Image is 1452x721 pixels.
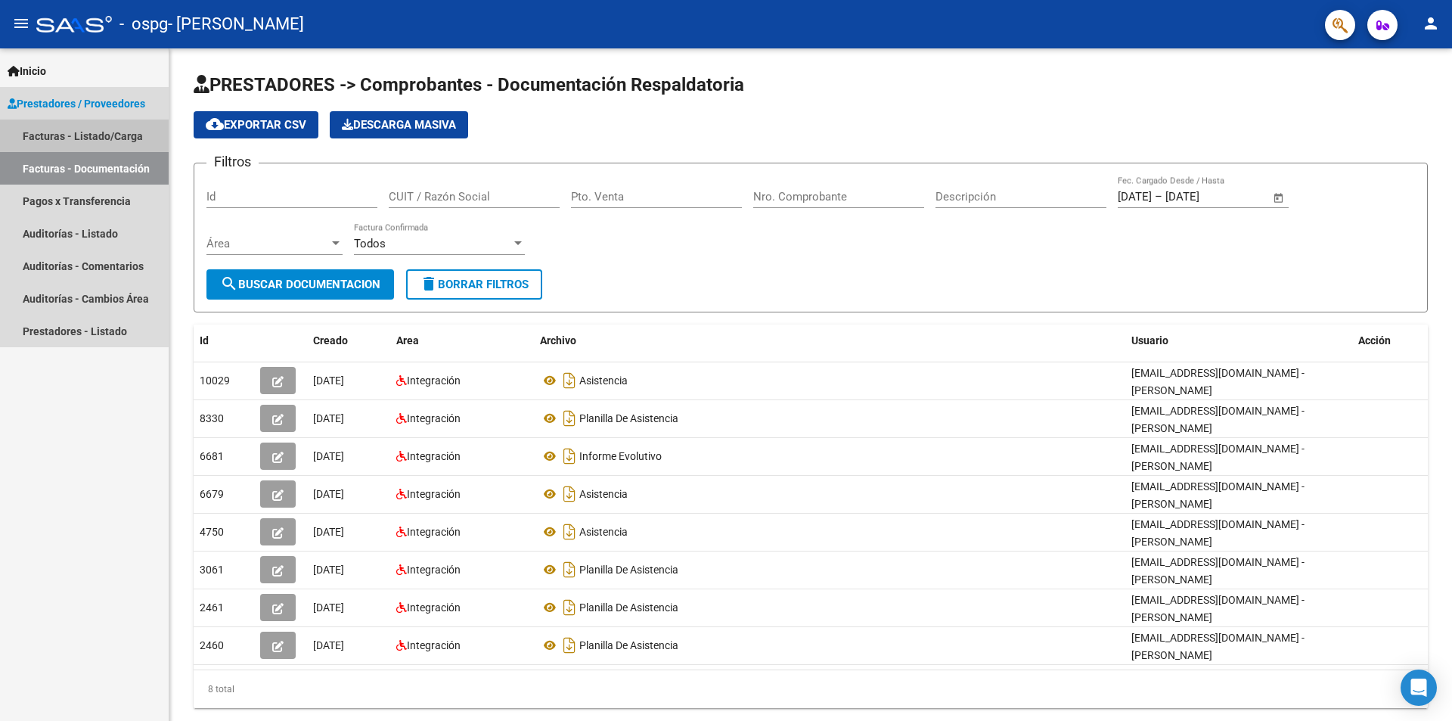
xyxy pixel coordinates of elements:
span: [EMAIL_ADDRESS][DOMAIN_NAME] - [PERSON_NAME] [1131,405,1305,434]
mat-icon: person [1422,14,1440,33]
span: – [1155,190,1162,204]
span: 6679 [200,488,224,500]
span: Asistencia [579,488,628,500]
i: Descargar documento [560,444,579,468]
span: Descarga Masiva [342,118,456,132]
datatable-header-cell: Id [194,325,254,357]
div: Open Intercom Messenger [1401,670,1437,706]
span: Archivo [540,334,576,347]
span: [DATE] [313,601,344,614]
span: [EMAIL_ADDRESS][DOMAIN_NAME] - [PERSON_NAME] [1131,556,1305,586]
span: [DATE] [313,564,344,576]
span: Buscar Documentacion [220,278,380,291]
i: Descargar documento [560,633,579,657]
span: Planilla De Asistencia [579,564,678,576]
datatable-header-cell: Area [390,325,534,357]
span: Prestadores / Proveedores [8,95,145,112]
span: [DATE] [313,639,344,651]
button: Descarga Masiva [330,111,468,138]
input: Fecha inicio [1118,190,1152,204]
span: [EMAIL_ADDRESS][DOMAIN_NAME] - [PERSON_NAME] [1131,518,1305,548]
mat-icon: menu [12,14,30,33]
span: Integración [407,412,461,424]
span: [DATE] [313,450,344,462]
span: [DATE] [313,488,344,500]
span: [DATE] [313,526,344,538]
span: Asistencia [579,374,628,387]
i: Descargar documento [560,406,579,430]
span: Integración [407,488,461,500]
span: Planilla De Asistencia [579,412,678,424]
mat-icon: search [220,275,238,293]
span: 2461 [200,601,224,614]
datatable-header-cell: Archivo [534,325,1125,357]
span: Id [200,334,209,347]
span: Planilla De Asistencia [579,639,678,651]
span: - ospg [119,8,168,41]
button: Open calendar [1270,189,1288,207]
span: Integración [407,374,461,387]
input: Fecha fin [1165,190,1239,204]
span: Integración [407,564,461,576]
span: Informe Evolutivo [579,450,662,462]
span: [EMAIL_ADDRESS][DOMAIN_NAME] - [PERSON_NAME] [1131,594,1305,623]
span: - [PERSON_NAME] [168,8,304,41]
span: [EMAIL_ADDRESS][DOMAIN_NAME] - [PERSON_NAME] [1131,443,1305,472]
datatable-header-cell: Creado [307,325,390,357]
button: Exportar CSV [194,111,318,138]
span: Integración [407,526,461,538]
datatable-header-cell: Usuario [1125,325,1352,357]
i: Descargar documento [560,558,579,582]
span: Acción [1358,334,1391,347]
mat-icon: delete [420,275,438,293]
span: [EMAIL_ADDRESS][DOMAIN_NAME] - [PERSON_NAME] [1131,367,1305,396]
span: Todos [354,237,386,250]
i: Descargar documento [560,520,579,544]
span: Exportar CSV [206,118,306,132]
button: Buscar Documentacion [206,269,394,300]
h3: Filtros [206,151,259,172]
i: Descargar documento [560,595,579,620]
span: Integración [407,601,461,614]
span: [DATE] [313,374,344,387]
span: 3061 [200,564,224,576]
span: Área [206,237,329,250]
span: 10029 [200,374,230,387]
span: Usuario [1131,334,1168,347]
div: 8 total [194,670,1428,708]
i: Descargar documento [560,482,579,506]
button: Borrar Filtros [406,269,542,300]
span: Borrar Filtros [420,278,529,291]
span: Integración [407,639,461,651]
span: Creado [313,334,348,347]
span: [EMAIL_ADDRESS][DOMAIN_NAME] - [PERSON_NAME] [1131,480,1305,510]
datatable-header-cell: Acción [1352,325,1428,357]
span: Area [396,334,419,347]
span: 4750 [200,526,224,538]
span: Integración [407,450,461,462]
span: Asistencia [579,526,628,538]
span: PRESTADORES -> Comprobantes - Documentación Respaldatoria [194,74,744,95]
span: 8330 [200,412,224,424]
span: [DATE] [313,412,344,424]
span: 6681 [200,450,224,462]
i: Descargar documento [560,368,579,393]
span: Inicio [8,63,46,79]
span: [EMAIL_ADDRESS][DOMAIN_NAME] - [PERSON_NAME] [1131,632,1305,661]
mat-icon: cloud_download [206,115,224,133]
span: Planilla De Asistencia [579,601,678,614]
app-download-masive: Descarga masiva de comprobantes (adjuntos) [330,111,468,138]
span: 2460 [200,639,224,651]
